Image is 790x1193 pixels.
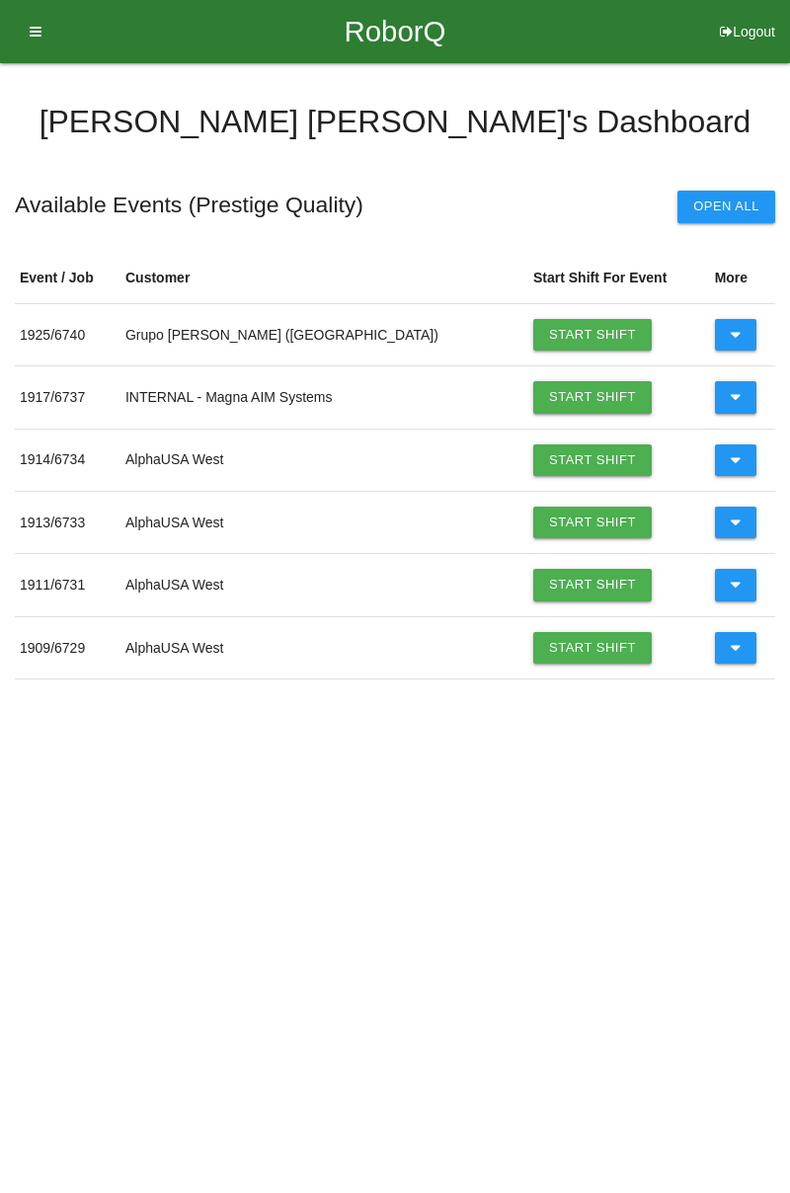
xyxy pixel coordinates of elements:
[533,507,652,538] a: Start Shift
[120,492,528,554] td: AlphaUSA West
[15,253,120,304] th: Event / Job
[15,193,363,217] h5: Available Events ( Prestige Quality )
[15,429,120,491] td: 1914 / 6734
[120,303,528,365] td: Grupo [PERSON_NAME] ([GEOGRAPHIC_DATA])
[15,366,120,429] td: 1917 / 6737
[15,303,120,365] td: 1925 / 6740
[533,569,652,600] a: Start Shift
[120,554,528,616] td: AlphaUSA West
[677,191,775,222] button: Open All
[533,444,652,476] a: Start Shift
[15,105,775,139] h4: [PERSON_NAME] [PERSON_NAME] 's Dashboard
[120,253,528,304] th: Customer
[710,253,775,304] th: More
[15,492,120,554] td: 1913 / 6733
[120,429,528,491] td: AlphaUSA West
[533,381,652,413] a: Start Shift
[15,616,120,678] td: 1909 / 6729
[120,616,528,678] td: AlphaUSA West
[120,366,528,429] td: INTERNAL - Magna AIM Systems
[15,554,120,616] td: 1911 / 6731
[533,632,652,664] a: Start Shift
[533,319,652,351] a: Start Shift
[528,253,710,304] th: Start Shift For Event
